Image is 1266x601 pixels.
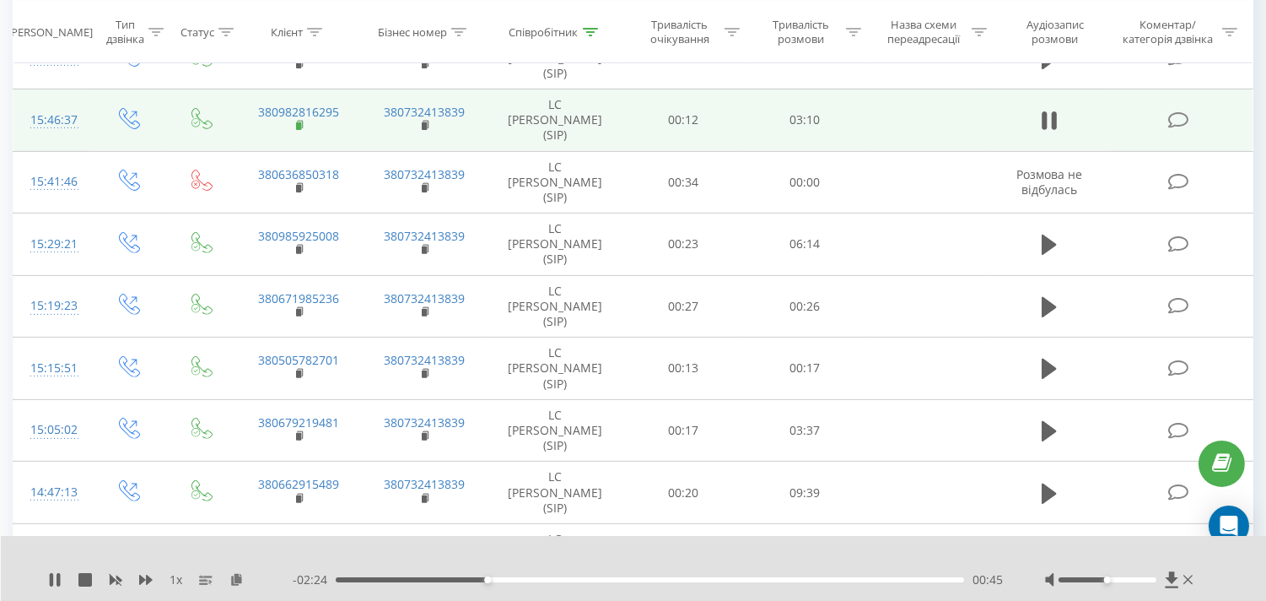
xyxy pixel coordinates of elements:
[30,290,73,322] div: 15:19:23
[509,24,579,39] div: Співробітник
[1104,577,1111,583] div: Accessibility label
[258,352,339,368] a: 380505782701
[744,275,865,338] td: 00:26
[488,214,623,276] td: LC [PERSON_NAME] (SIP)
[744,214,865,276] td: 06:14
[488,462,623,524] td: LC [PERSON_NAME] (SIP)
[258,290,339,306] a: 380671985236
[1006,18,1103,46] div: Аудіозапис розмови
[623,523,745,586] td: 00:34
[378,24,447,39] div: Бізнес номер
[384,104,465,120] a: 380732413839
[384,476,465,492] a: 380732413839
[105,18,144,46] div: Тип дзвінка
[488,151,623,214] td: LC [PERSON_NAME] (SIP)
[488,89,623,151] td: LC [PERSON_NAME] (SIP)
[30,352,73,385] div: 15:15:51
[972,571,1003,588] span: 00:45
[30,414,73,447] div: 15:05:02
[744,338,865,400] td: 00:17
[258,104,339,120] a: 380982816295
[30,104,73,137] div: 15:46:37
[30,476,73,509] div: 14:47:13
[488,338,623,400] td: LC [PERSON_NAME] (SIP)
[1119,18,1218,46] div: Коментар/категорія дзвінка
[623,214,745,276] td: 00:23
[744,89,865,151] td: 03:10
[180,24,214,39] div: Статус
[623,275,745,338] td: 00:27
[8,24,93,39] div: [PERSON_NAME]
[744,462,865,524] td: 09:39
[623,89,745,151] td: 00:12
[293,571,336,588] span: - 02:24
[488,399,623,462] td: LC [PERSON_NAME] (SIP)
[384,228,465,244] a: 380732413839
[488,523,623,586] td: LC [PERSON_NAME] (SIP)
[170,571,182,588] span: 1 x
[384,290,465,306] a: 380732413839
[759,18,842,46] div: Тривалість розмови
[30,165,73,198] div: 15:41:46
[384,414,465,430] a: 380732413839
[258,414,339,430] a: 380679219481
[623,462,745,524] td: 00:20
[384,352,465,368] a: 380732413839
[271,24,303,39] div: Клієнт
[881,18,967,46] div: Назва схеми переадресації
[258,476,339,492] a: 380662915489
[488,275,623,338] td: LC [PERSON_NAME] (SIP)
[384,166,465,182] a: 380732413839
[623,151,745,214] td: 00:34
[638,18,721,46] div: Тривалість очікування
[258,166,339,182] a: 380636850318
[744,523,865,586] td: 00:00
[258,228,339,244] a: 380985925008
[1209,506,1249,546] div: Open Intercom Messenger
[744,151,865,214] td: 00:00
[1016,166,1082,198] span: Розмова не відбулась
[744,399,865,462] td: 03:37
[623,338,745,400] td: 00:13
[623,399,745,462] td: 00:17
[484,577,491,583] div: Accessibility label
[30,228,73,261] div: 15:29:21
